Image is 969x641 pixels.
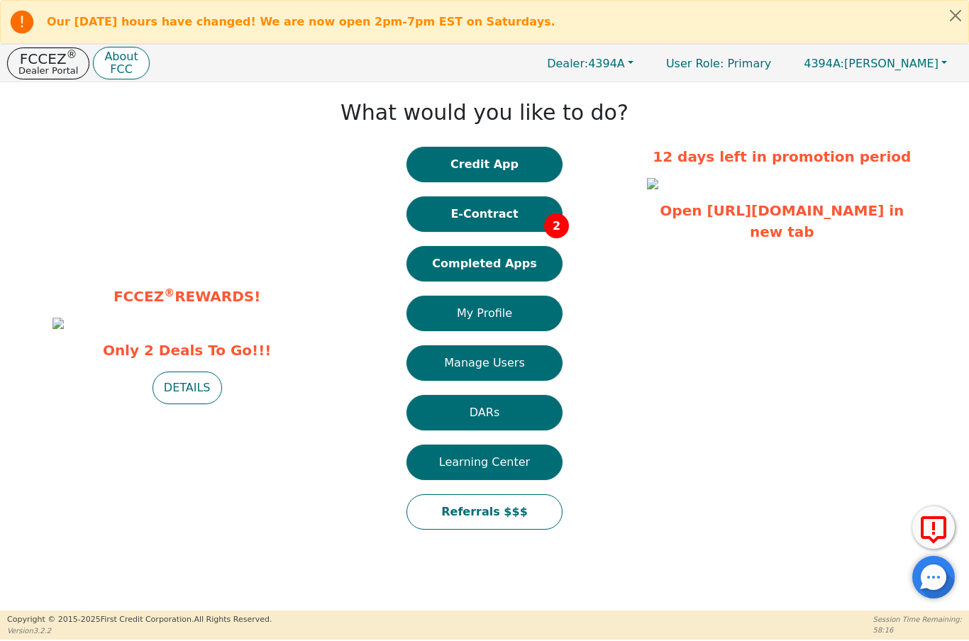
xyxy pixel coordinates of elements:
[18,66,78,75] p: Dealer Portal
[18,52,78,66] p: FCCEZ
[52,286,322,307] p: FCCEZ REWARDS!
[406,395,563,430] button: DARs
[340,100,629,126] h1: What would you like to do?
[647,178,658,189] img: aad03bcf-bfe2-40b3-8556-713c8db46848
[406,296,563,331] button: My Profile
[652,50,785,77] a: User Role: Primary
[804,57,844,70] span: 4394A:
[164,286,175,299] sup: ®
[647,146,917,167] p: 12 days left in promotion period
[406,445,563,480] button: Learning Center
[406,196,563,232] button: E-Contract2
[47,15,555,28] b: Our [DATE] hours have changed! We are now open 2pm-7pm EST on Saturdays.
[873,625,962,635] p: 58:16
[406,494,563,530] button: Referrals $$$
[406,147,563,182] button: Credit App
[666,57,724,70] span: User Role :
[7,625,272,636] p: Version 3.2.2
[406,345,563,381] button: Manage Users
[804,57,938,70] span: [PERSON_NAME]
[912,506,955,549] button: Report Error to FCC
[660,202,904,240] a: Open [URL][DOMAIN_NAME] in new tab
[52,340,322,361] span: Only 2 Deals To Go!!!
[153,372,222,404] button: DETAILS
[789,52,962,74] button: 4394A:[PERSON_NAME]
[104,51,138,62] p: About
[194,615,272,624] span: All Rights Reserved.
[406,246,563,282] button: Completed Apps
[547,57,625,70] span: 4394A
[943,1,968,30] button: Close alert
[873,614,962,625] p: Session Time Remaining:
[93,47,149,80] button: AboutFCC
[67,48,77,61] sup: ®
[532,52,648,74] button: Dealer:4394A
[544,213,569,238] span: 2
[547,57,588,70] span: Dealer:
[652,50,785,77] p: Primary
[52,318,64,329] img: 931bfbfb-056b-4286-a9a8-5c612893f6dd
[7,614,272,626] p: Copyright © 2015- 2025 First Credit Corporation.
[104,64,138,75] p: FCC
[7,48,89,79] button: FCCEZ®Dealer Portal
